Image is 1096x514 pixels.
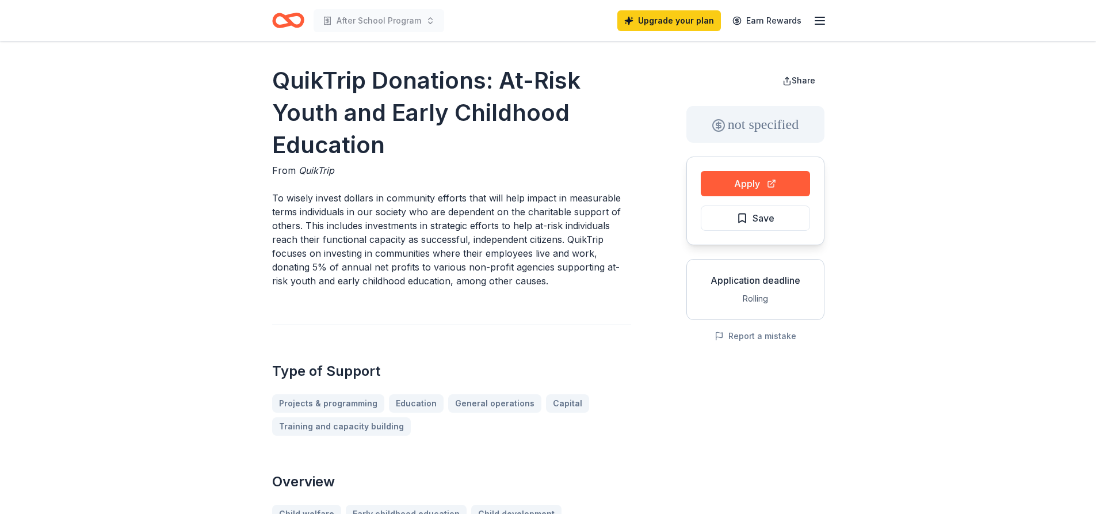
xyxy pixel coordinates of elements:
[272,163,631,177] div: From
[272,7,304,34] a: Home
[773,69,824,92] button: Share
[701,171,810,196] button: Apply
[725,10,808,31] a: Earn Rewards
[272,362,631,380] h2: Type of Support
[617,10,721,31] a: Upgrade your plan
[272,191,631,288] p: To wisely invest dollars in community efforts that will help impact in measurable terms individua...
[792,75,815,85] span: Share
[272,64,631,161] h1: QuikTrip Donations: At-Risk Youth and Early Childhood Education
[337,14,421,28] span: After School Program
[272,473,631,491] h2: Overview
[448,394,541,413] a: General operations
[753,211,774,226] span: Save
[546,394,589,413] a: Capital
[314,9,444,32] button: After School Program
[696,292,815,306] div: Rolling
[696,273,815,287] div: Application deadline
[299,165,334,176] span: QuikTrip
[272,394,384,413] a: Projects & programming
[272,417,411,436] a: Training and capacity building
[389,394,444,413] a: Education
[715,329,796,343] button: Report a mistake
[701,205,810,231] button: Save
[686,106,824,143] div: not specified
